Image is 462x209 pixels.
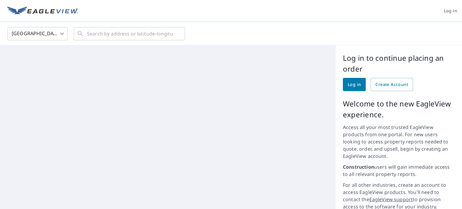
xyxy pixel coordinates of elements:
[371,78,413,91] a: Create Account
[343,53,455,74] p: Log in to continue placing an order
[369,196,413,203] a: EagleView support
[375,81,408,88] span: Create Account
[343,163,455,178] p: users will gain immediate access to all relevant property reports.
[444,7,457,15] span: Log in
[87,25,173,42] input: Search by address or latitude-longitude
[348,81,361,88] span: Log in
[8,25,68,42] div: [GEOGRAPHIC_DATA]
[343,98,455,120] p: Welcome to the new EagleView experience.
[343,124,455,160] p: Access all your most trusted EagleView products from one portal. For new users looking to access ...
[7,7,78,16] img: EV Logo
[343,78,366,91] a: Log in
[343,164,374,170] strong: Construction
